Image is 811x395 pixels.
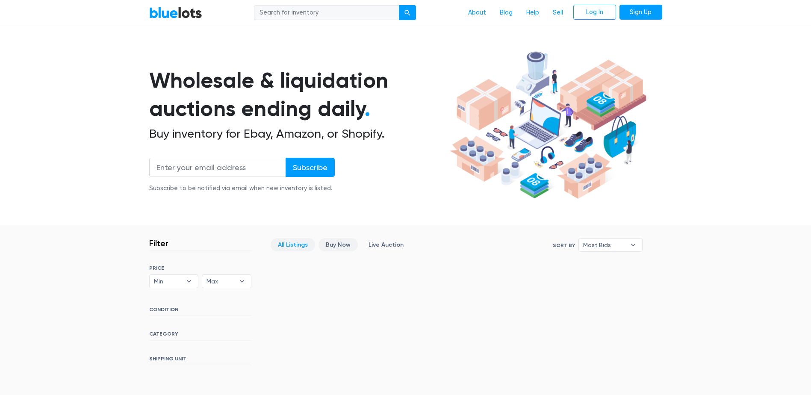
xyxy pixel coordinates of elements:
[149,184,335,193] div: Subscribe to be notified via email when new inventory is listed.
[149,127,447,141] h2: Buy inventory for Ebay, Amazon, or Shopify.
[447,47,649,203] img: hero-ee84e7d0318cb26816c560f6b4441b76977f77a177738b4e94f68c95b2b83dbb.png
[149,307,251,316] h6: CONDITION
[519,5,546,21] a: Help
[619,5,662,20] a: Sign Up
[493,5,519,21] a: Blog
[149,265,251,271] h6: PRICE
[149,238,168,248] h3: Filter
[319,238,358,251] a: Buy Now
[365,96,370,121] span: .
[149,66,447,123] h1: Wholesale & liquidation auctions ending daily
[546,5,570,21] a: Sell
[461,5,493,21] a: About
[180,275,198,288] b: ▾
[361,238,411,251] a: Live Auction
[583,239,626,251] span: Most Bids
[149,158,286,177] input: Enter your email address
[149,356,251,365] h6: SHIPPING UNIT
[206,275,235,288] span: Max
[624,239,642,251] b: ▾
[149,331,251,340] h6: CATEGORY
[573,5,616,20] a: Log In
[233,275,251,288] b: ▾
[553,242,575,249] label: Sort By
[149,6,202,19] a: BlueLots
[254,5,399,21] input: Search for inventory
[271,238,315,251] a: All Listings
[286,158,335,177] input: Subscribe
[154,275,182,288] span: Min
